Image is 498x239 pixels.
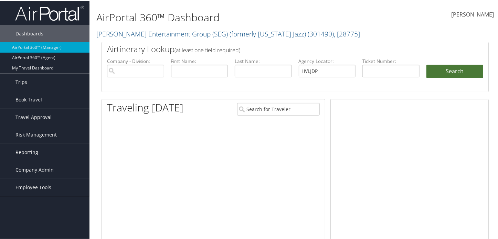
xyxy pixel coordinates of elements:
span: [PERSON_NAME] [451,10,494,18]
label: Ticket Number: [362,57,420,64]
label: Last Name: [235,57,292,64]
img: airportal-logo.png [15,4,84,21]
a: [PERSON_NAME] [451,3,494,25]
h2: Airtinerary Lookup [107,43,451,54]
a: [PERSON_NAME] Entertainment Group (SEG) (formerly [US_STATE] Jazz) [96,29,360,38]
button: Search [426,64,484,78]
label: Company - Division: [107,57,164,64]
h1: AirPortal 360™ Dashboard [96,10,361,24]
span: Employee Tools [15,178,51,195]
span: ( 301490 ) [308,29,334,38]
label: Agency Locator: [299,57,356,64]
span: Book Travel [15,90,42,108]
span: Dashboards [15,24,43,42]
span: , [ 28775 ] [334,29,360,38]
span: (at least one field required) [174,46,240,53]
label: First Name: [171,57,228,64]
span: Risk Management [15,126,57,143]
span: Trips [15,73,27,90]
h1: Traveling [DATE] [107,100,183,114]
span: Company Admin [15,161,54,178]
span: Reporting [15,143,38,160]
input: Search for Traveler [237,102,320,115]
span: Travel Approval [15,108,52,125]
